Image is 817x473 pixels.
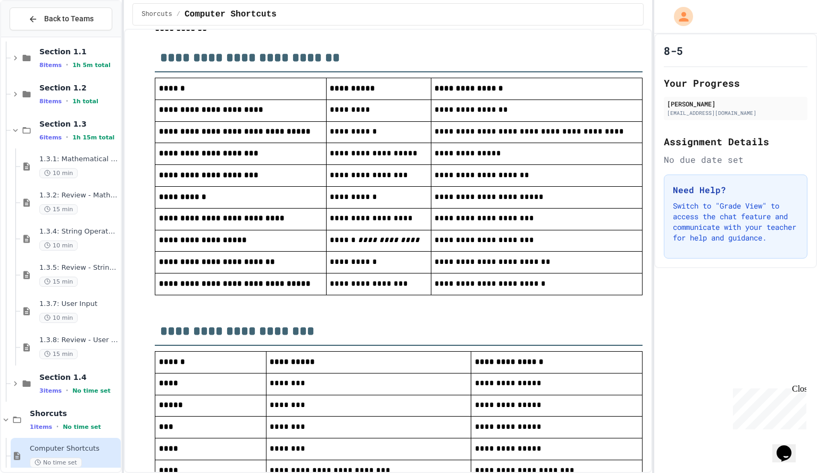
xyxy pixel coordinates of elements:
[39,168,78,178] span: 10 min
[39,227,119,236] span: 1.3.4: String Operators
[39,155,119,164] span: 1.3.1: Mathematical Operators
[663,4,696,29] div: My Account
[39,336,119,345] span: 1.3.8: Review - User Input
[772,430,806,462] iframe: chat widget
[66,97,68,105] span: •
[39,62,62,69] span: 8 items
[66,133,68,142] span: •
[664,153,807,166] div: No due date set
[664,134,807,149] h2: Assignment Details
[66,61,68,69] span: •
[39,387,62,394] span: 3 items
[10,7,112,30] button: Back to Teams
[39,119,119,129] span: Section 1.3
[39,191,119,200] span: 1.3.2: Review - Mathematical Operators
[56,422,59,431] span: •
[729,384,806,429] iframe: chat widget
[664,43,683,58] h1: 8-5
[39,372,119,382] span: Section 1.4
[667,99,804,109] div: [PERSON_NAME]
[30,458,82,468] span: No time set
[39,300,119,309] span: 1.3.7: User Input
[4,4,73,68] div: Chat with us now!Close
[39,204,78,214] span: 15 min
[72,387,111,394] span: No time set
[72,134,114,141] span: 1h 15m total
[673,184,798,196] h3: Need Help?
[30,424,52,430] span: 1 items
[664,76,807,90] h2: Your Progress
[44,13,94,24] span: Back to Teams
[39,83,119,93] span: Section 1.2
[673,201,798,243] p: Switch to "Grade View" to access the chat feature and communicate with your teacher for help and ...
[39,263,119,272] span: 1.3.5: Review - String Operators
[39,277,78,287] span: 15 min
[30,409,119,418] span: Shorcuts
[39,134,62,141] span: 6 items
[72,98,98,105] span: 1h total
[39,240,78,251] span: 10 min
[185,8,277,21] span: Computer Shortcuts
[72,62,111,69] span: 1h 5m total
[66,386,68,395] span: •
[63,424,101,430] span: No time set
[30,444,119,453] span: Computer Shortcuts
[39,349,78,359] span: 15 min
[39,313,78,323] span: 10 min
[177,10,180,19] span: /
[39,47,119,56] span: Section 1.1
[141,10,172,19] span: Shorcuts
[39,98,62,105] span: 8 items
[667,109,804,117] div: [EMAIL_ADDRESS][DOMAIN_NAME]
